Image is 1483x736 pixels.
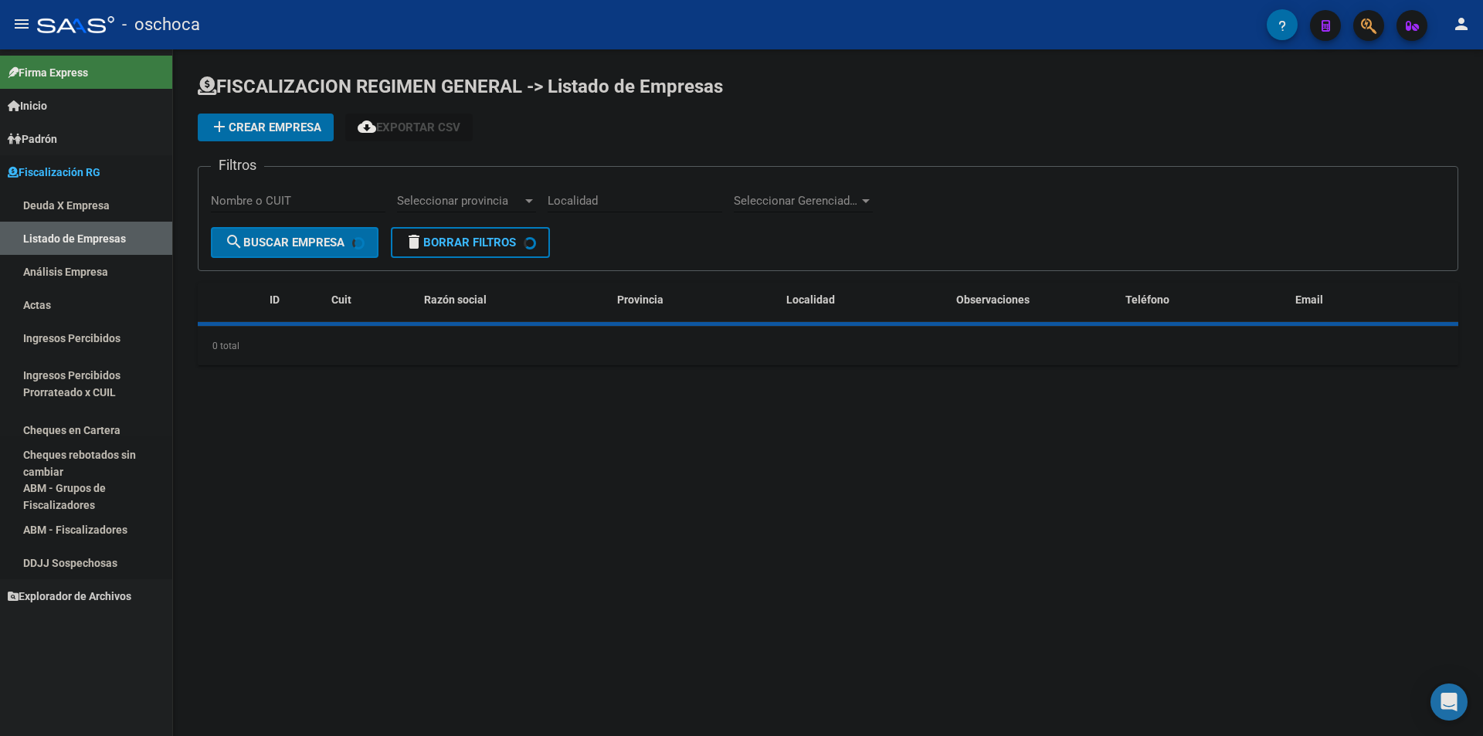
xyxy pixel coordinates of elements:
[1119,283,1288,317] datatable-header-cell: Teléfono
[198,76,723,97] span: FISCALIZACION REGIMEN GENERAL -> Listado de Empresas
[786,293,835,306] span: Localidad
[1289,283,1458,317] datatable-header-cell: Email
[12,15,31,33] mat-icon: menu
[263,283,325,317] datatable-header-cell: ID
[397,194,522,208] span: Seleccionar provincia
[225,232,243,251] mat-icon: search
[358,120,460,134] span: Exportar CSV
[225,236,344,249] span: Buscar Empresa
[405,236,516,249] span: Borrar Filtros
[8,97,47,114] span: Inicio
[1452,15,1471,33] mat-icon: person
[1430,683,1468,721] div: Open Intercom Messenger
[198,114,334,141] button: Crear Empresa
[345,114,473,141] button: Exportar CSV
[956,293,1030,306] span: Observaciones
[424,293,487,306] span: Razón social
[611,283,780,317] datatable-header-cell: Provincia
[950,283,1119,317] datatable-header-cell: Observaciones
[8,588,131,605] span: Explorador de Archivos
[780,283,949,317] datatable-header-cell: Localidad
[8,64,88,81] span: Firma Express
[198,327,1458,365] div: 0 total
[405,232,423,251] mat-icon: delete
[358,117,376,136] mat-icon: cloud_download
[1125,293,1169,306] span: Teléfono
[270,293,280,306] span: ID
[211,154,264,176] h3: Filtros
[210,120,321,134] span: Crear Empresa
[122,8,200,42] span: - oschoca
[1295,293,1323,306] span: Email
[391,227,550,258] button: Borrar Filtros
[211,227,378,258] button: Buscar Empresa
[8,131,57,148] span: Padrón
[617,293,663,306] span: Provincia
[8,164,100,181] span: Fiscalización RG
[210,117,229,136] mat-icon: add
[418,283,611,317] datatable-header-cell: Razón social
[331,293,351,306] span: Cuit
[734,194,859,208] span: Seleccionar Gerenciador
[325,283,418,317] datatable-header-cell: Cuit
